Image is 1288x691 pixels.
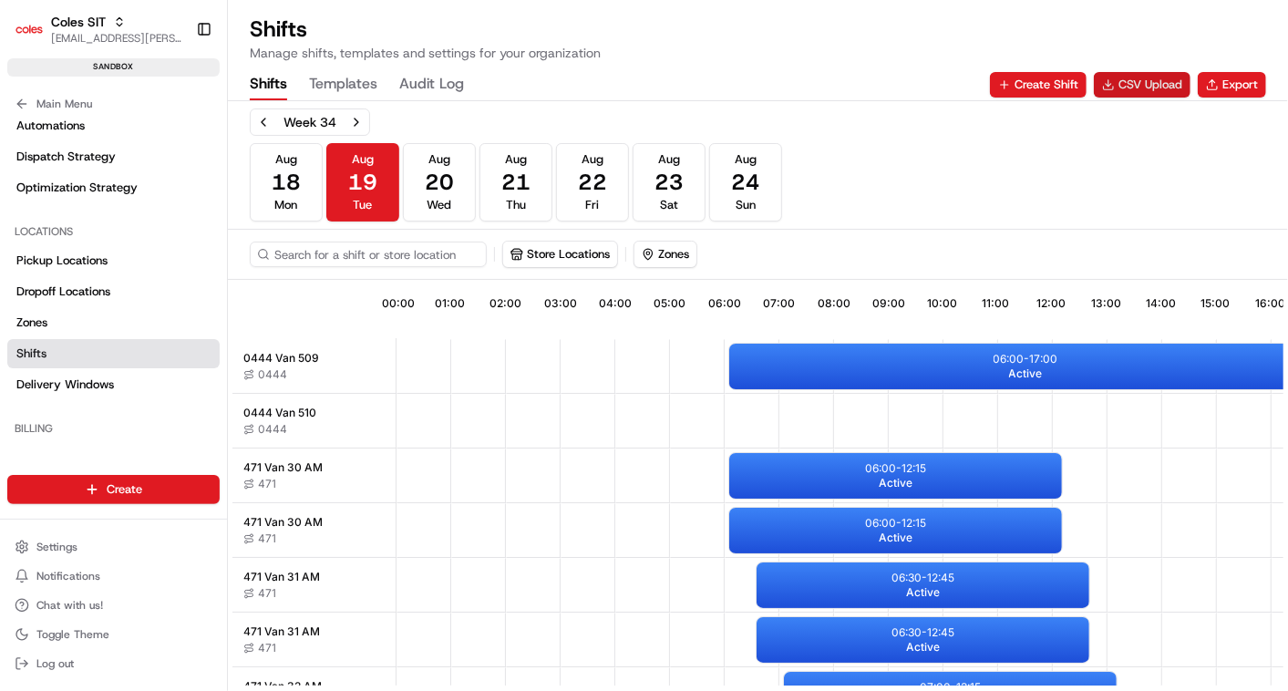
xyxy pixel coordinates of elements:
span: Dispatch Strategy [16,149,116,165]
span: 23 [654,168,684,197]
button: Aug21Thu [479,143,552,222]
img: Coles SIT [15,15,44,44]
button: Next week [344,109,369,135]
span: Zones [16,315,47,331]
button: Coles SITColes SIT[EMAIL_ADDRESS][PERSON_NAME][PERSON_NAME][DOMAIN_NAME] [7,7,189,51]
span: 18 [272,168,301,197]
span: Shifts [16,345,46,362]
span: Fri [586,197,600,213]
span: 05:00 [654,296,685,311]
button: Store Locations [503,242,617,267]
a: Powered byPylon [129,307,221,322]
span: Pylon [181,308,221,322]
span: 13:00 [1091,296,1121,311]
span: 07:00 [763,296,795,311]
span: 20 [425,168,454,197]
button: 0444 [243,367,287,382]
button: 471 [243,477,276,491]
span: API Documentation [172,263,293,282]
span: Sat [660,197,678,213]
span: 471 Van 30 AM [243,515,323,530]
button: Aug23Sat [633,143,706,222]
span: Aug [352,151,374,168]
p: 06:30 - 12:45 [891,571,954,585]
span: Settings [36,540,77,554]
button: 471 [243,641,276,655]
p: Manage shifts, templates and settings for your organization [250,44,601,62]
button: Aug18Mon [250,143,323,222]
span: 471 Van 30 AM [243,460,323,475]
button: Create Shift [990,72,1087,98]
span: 16:00 [1255,296,1285,311]
button: Notifications [7,563,220,589]
div: 📗 [18,265,33,280]
p: Welcome 👋 [18,72,332,101]
span: Log out [36,656,74,671]
span: Active [879,531,912,545]
span: 10:00 [927,296,957,311]
span: 471 [258,477,276,491]
img: 1736555255976-a54dd68f-1ca7-489b-9aae-adbdc363a1c4 [18,173,51,206]
img: Nash [18,17,55,54]
a: CSV Upload [1094,72,1190,98]
span: 19 [348,168,377,197]
button: Zones [634,242,696,267]
span: Aug [275,151,297,168]
span: 11:00 [982,296,1009,311]
span: Active [879,476,912,490]
p: 06:00 - 12:15 [865,461,926,476]
button: Aug22Fri [556,143,629,222]
span: 04:00 [599,296,632,311]
a: Dispatch Strategy [7,142,220,171]
span: Create [107,481,142,498]
span: 03:00 [544,296,577,311]
a: 💻API Documentation [147,256,300,289]
span: Coles SIT [51,13,106,31]
span: Thu [506,197,526,213]
span: 471 [258,586,276,601]
div: sandbox [7,58,220,77]
span: Aug [735,151,757,168]
button: Chat with us! [7,593,220,618]
span: Aug [582,151,603,168]
span: Aug [505,151,527,168]
span: 471 Van 31 AM [243,570,320,584]
span: 471 Van 31 AM [243,624,320,639]
span: Aug [658,151,680,168]
span: Optimization Strategy [16,180,138,196]
span: Automations [16,118,85,134]
span: [EMAIL_ADDRESS][PERSON_NAME][PERSON_NAME][DOMAIN_NAME] [51,31,181,46]
a: Automations [7,111,220,140]
button: Toggle Theme [7,622,220,647]
button: Start new chat [310,179,332,201]
a: Optimization Strategy [7,173,220,202]
span: Notifications [36,569,100,583]
button: Store Locations [502,241,618,268]
span: Active [906,640,940,655]
span: Main Menu [36,97,92,111]
h1: Shifts [250,15,601,44]
button: Shifts [250,69,287,100]
span: 0444 [258,367,287,382]
span: Dropoff Locations [16,284,110,300]
span: Knowledge Base [36,263,139,282]
a: Pickup Locations [7,246,220,275]
span: Chat with us! [36,598,103,613]
a: 📗Knowledge Base [11,256,147,289]
span: Delivery Windows [16,376,114,393]
a: Dropoff Locations [7,277,220,306]
button: Audit Log [399,69,464,100]
a: Shifts [7,339,220,368]
div: We're available if you need us! [62,191,231,206]
button: Aug24Sun [709,143,782,222]
span: 06:00 [708,296,741,311]
span: 24 [731,168,760,197]
span: 471 [258,641,276,655]
span: 02:00 [489,296,521,311]
span: 471 [258,531,276,546]
button: Create [7,475,220,504]
button: 471 [243,531,276,546]
button: Zones [634,241,697,268]
span: 21 [501,168,531,197]
span: Mon [275,197,298,213]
